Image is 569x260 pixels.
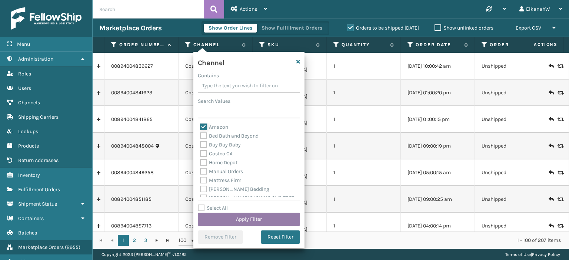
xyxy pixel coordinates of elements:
a: Go to the last page [162,235,173,246]
span: items per page [179,235,233,246]
span: Shipping Carriers [18,114,59,120]
td: 1 [327,186,401,213]
h3: Marketplace Orders [99,24,162,33]
label: Quantity [342,41,386,48]
label: Search Values [198,97,230,105]
label: Show unlinked orders [435,25,493,31]
td: Costco CA [179,80,253,106]
i: Replace [558,143,562,149]
td: [DATE] 09:00:19 pm [401,133,475,159]
td: Unshipped [475,80,549,106]
span: Products [18,143,39,149]
i: Create Return Label [549,169,553,176]
td: 1 [327,133,401,159]
span: Marketplace Orders [18,244,64,250]
label: Order Number [119,41,164,48]
td: 1 [327,106,401,133]
i: Replace [558,223,562,229]
td: [DATE] 05:00:15 am [401,159,475,186]
span: ( 2955 ) [65,244,80,250]
span: Export CSV [516,25,541,31]
a: 1 [118,235,129,246]
label: Mattress Firm [200,177,242,183]
span: Containers [18,215,44,222]
label: Bed Bath and Beyond [200,133,259,139]
i: Create Return Label [549,142,553,150]
td: Costco CA [179,53,253,80]
span: Channels [18,99,40,106]
td: Costco CA [179,106,253,133]
a: Privacy Policy [532,252,560,257]
td: Unshipped [475,213,549,239]
span: Administration [18,56,53,62]
td: Costco CA [179,213,253,239]
td: 1 [327,80,401,106]
label: Order Date [416,41,460,48]
span: Go to the last page [165,237,171,243]
i: Create Return Label [549,89,553,97]
td: Costco CA [179,159,253,186]
i: Create Return Label [549,222,553,230]
td: 1 [327,159,401,186]
a: 00894004841865 [111,116,153,123]
td: 1 [327,53,401,80]
span: Menu [17,41,30,47]
label: [PERSON_NAME] Bedding [200,186,269,192]
span: Actions [510,38,562,51]
i: Replace [558,197,562,202]
label: Order Status [490,41,535,48]
td: [DATE] 10:00:42 am [401,53,475,80]
span: Fulfillment Orders [18,186,60,193]
button: Reset Filter [261,230,300,244]
div: | [505,249,560,260]
label: SKU [267,41,312,48]
span: Shipment Status [18,201,57,207]
span: 100 [179,237,190,244]
a: 00894004857713 [111,222,152,230]
td: [DATE] 09:00:25 am [401,186,475,213]
a: 00894004849358 [111,169,154,176]
label: Orders to be shipped [DATE] [347,25,419,31]
td: 1 [327,213,401,239]
label: Channel [193,41,238,48]
a: Terms of Use [505,252,531,257]
td: Unshipped [475,133,549,159]
label: Home Depot [200,159,237,166]
a: 00894004848004 [111,142,154,150]
td: [DATE] 01:00:20 pm [401,80,475,106]
label: Costco CA [200,151,233,157]
i: Create Return Label [549,116,553,123]
button: Apply Filter [198,213,300,226]
img: logo [11,7,81,30]
td: Costco CA [179,186,253,213]
i: Create Return Label [549,63,553,70]
span: Roles [18,71,31,77]
i: Replace [558,90,562,95]
span: Actions [240,6,257,12]
label: Manual Orders [200,168,243,175]
label: Amazon [200,124,228,130]
span: Lookups [18,128,38,135]
button: Show Order Lines [204,24,257,33]
a: 2 [129,235,140,246]
a: 00894004851185 [111,196,152,203]
a: 00894004839627 [111,63,153,70]
td: [DATE] 04:00:14 pm [401,213,475,239]
td: Unshipped [475,159,549,186]
label: [PERSON_NAME] PACKING SLIP TEST [200,195,294,201]
span: Return Addresses [18,157,59,163]
div: 1 - 100 of 207 items [243,237,561,244]
label: Contains [198,72,219,80]
a: 00894004841623 [111,89,152,97]
a: 3 [140,235,151,246]
a: Go to the next page [151,235,162,246]
label: Buy Buy Baby [200,142,241,148]
button: Remove Filter [198,230,243,244]
td: Costco CA [179,133,253,159]
td: Unshipped [475,186,549,213]
td: [DATE] 01:00:15 pm [401,106,475,133]
p: Copyright 2023 [PERSON_NAME]™ v 1.0.185 [102,249,187,260]
span: Inventory [18,172,40,178]
input: Type the text you wish to filter on [198,80,300,93]
i: Create Return Label [549,196,553,203]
